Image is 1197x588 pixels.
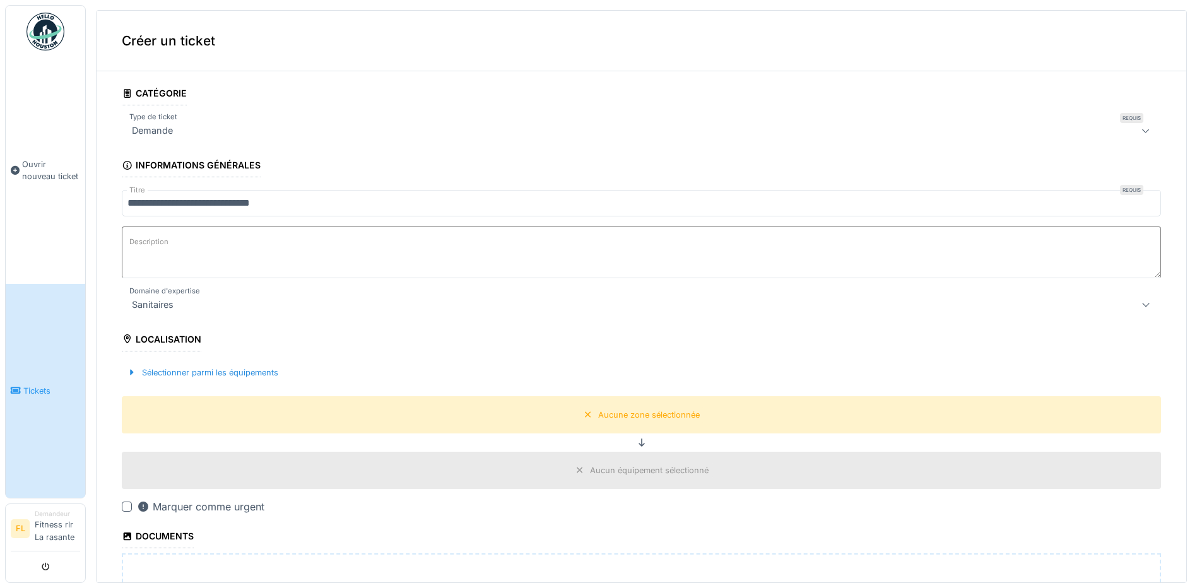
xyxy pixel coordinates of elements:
span: Ouvrir nouveau ticket [22,158,80,182]
div: Localisation [122,330,201,351]
a: FL DemandeurFitness rlr La rasante [11,509,80,551]
div: Demandeur [35,509,80,519]
div: Requis [1120,185,1143,195]
div: Documents [122,527,194,548]
div: Catégorie [122,84,187,105]
div: Informations générales [122,156,261,177]
label: Domaine d'expertise [127,286,203,297]
div: Aucun équipement sélectionné [590,464,709,476]
label: Type de ticket [127,112,180,122]
div: Requis [1120,113,1143,123]
div: Sanitaires [127,297,179,312]
label: Titre [127,185,148,196]
div: Demande [127,123,178,138]
label: Description [127,234,171,250]
img: Badge_color-CXgf-gQk.svg [27,13,64,50]
div: Aucune zone sélectionnée [598,409,700,421]
div: Sélectionner parmi les équipements [122,364,283,381]
div: Marquer comme urgent [137,499,264,514]
a: Tickets [6,284,85,498]
div: Créer un ticket [97,11,1186,71]
a: Ouvrir nouveau ticket [6,57,85,284]
li: Fitness rlr La rasante [35,509,80,548]
li: FL [11,519,30,538]
span: Tickets [23,385,80,397]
